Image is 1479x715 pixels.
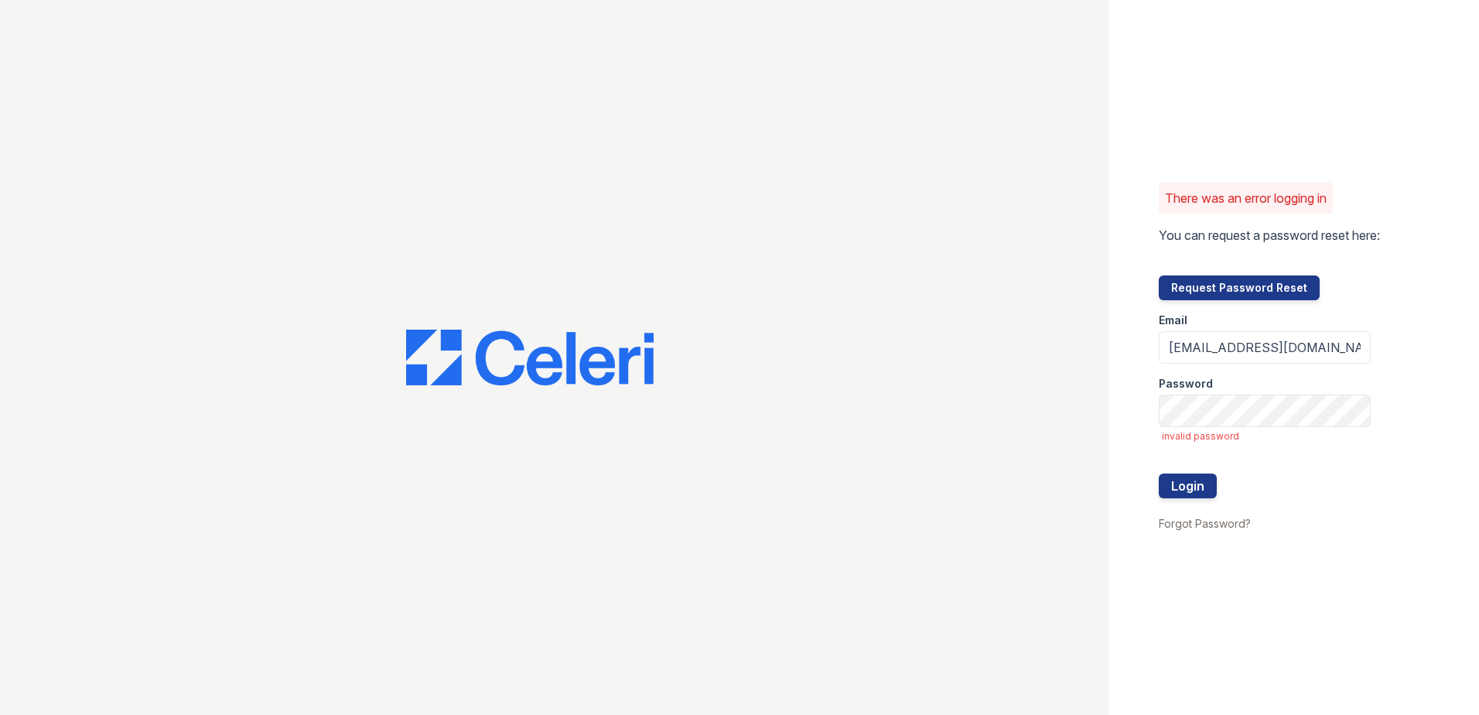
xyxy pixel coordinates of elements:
[1159,275,1320,300] button: Request Password Reset
[1162,430,1371,443] span: invalid password
[1159,376,1213,392] label: Password
[1159,474,1217,498] button: Login
[1165,189,1327,207] p: There was an error logging in
[1159,517,1251,530] a: Forgot Password?
[406,330,654,385] img: CE_Logo_Blue-a8612792a0a2168367f1c8372b55b34899dd931a85d93a1a3d3e32e68fde9ad4.png
[1159,313,1187,328] label: Email
[1159,226,1380,245] p: You can request a password reset here:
